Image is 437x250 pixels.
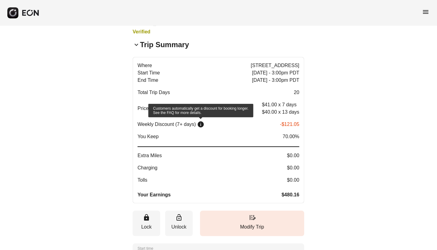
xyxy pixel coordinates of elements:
p: $41.00 x 7 days [262,101,299,108]
button: Where[STREET_ADDRESS]Start Time[DATE] - 3:00pm PDTEnd Time[DATE] - 3:00pm PDTTotal Trip Days20Pri... [133,57,304,203]
p: Weekly Discount (7+ days) [138,121,196,128]
span: Charging [138,164,158,172]
span: [STREET_ADDRESS] [251,62,299,69]
span: edit_road [249,214,256,221]
span: Total Trip Days [138,89,170,96]
span: Tolls [138,176,147,184]
span: You Keep [138,133,159,140]
span: 20 [294,89,299,96]
span: End Time [138,77,158,84]
span: Your Earnings [138,191,171,199]
span: info [197,121,204,128]
span: [DATE] - 3:00pm PDT [252,77,299,84]
span: keyboard_arrow_down [133,41,140,48]
span: Start Time [138,69,160,77]
button: Lock [133,211,160,236]
span: $0.00 [287,164,299,172]
h2: Trip Summary [140,40,189,50]
span: Extra Miles [138,152,162,159]
span: [DATE] - 3:00pm PDT [252,69,299,77]
span: lock_open [175,214,183,221]
span: $0.00 [287,152,299,159]
button: Unlock [165,211,193,236]
span: Where [138,62,152,69]
h3: Verified [133,28,194,36]
p: Lock [136,223,157,231]
p: Unlock [168,223,190,231]
span: 70.00% [283,133,299,140]
p: $40.00 x 13 days [262,108,299,116]
span: menu [422,8,430,16]
span: $0.00 [287,176,299,184]
span: lock [143,214,150,221]
p: -$121.05 [280,121,299,128]
button: Modify Trip [200,211,304,236]
p: Price [138,105,149,112]
p: Modify Trip [203,223,301,231]
span: $480.16 [282,191,299,199]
